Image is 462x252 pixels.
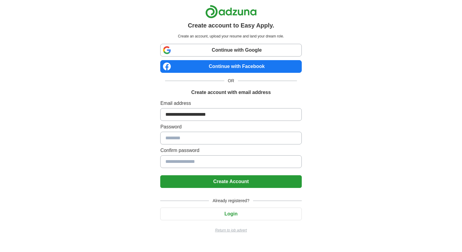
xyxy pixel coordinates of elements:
[205,5,257,18] img: Adzuna logo
[160,175,301,188] button: Create Account
[160,123,301,131] label: Password
[160,60,301,73] a: Continue with Facebook
[209,198,253,204] span: Already registered?
[160,228,301,233] a: Return to job advert
[160,211,301,216] a: Login
[191,89,271,96] h1: Create account with email address
[161,34,300,39] p: Create an account, upload your resume and land your dream role.
[160,44,301,57] a: Continue with Google
[160,100,301,107] label: Email address
[188,21,274,30] h1: Create account to Easy Apply.
[224,78,238,84] span: OR
[160,147,301,154] label: Confirm password
[160,208,301,220] button: Login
